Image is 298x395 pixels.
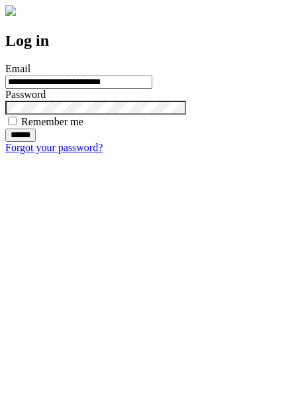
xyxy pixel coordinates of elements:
[5,142,103,153] a: Forgot your password?
[5,5,16,16] img: logo-4e3dc11c47720685a147b03b5a06dd966a58ff35d612b21f08c02c0306f2b779.png
[5,63,30,74] label: Email
[5,32,293,50] h2: Log in
[21,116,83,127] label: Remember me
[5,89,46,100] label: Password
